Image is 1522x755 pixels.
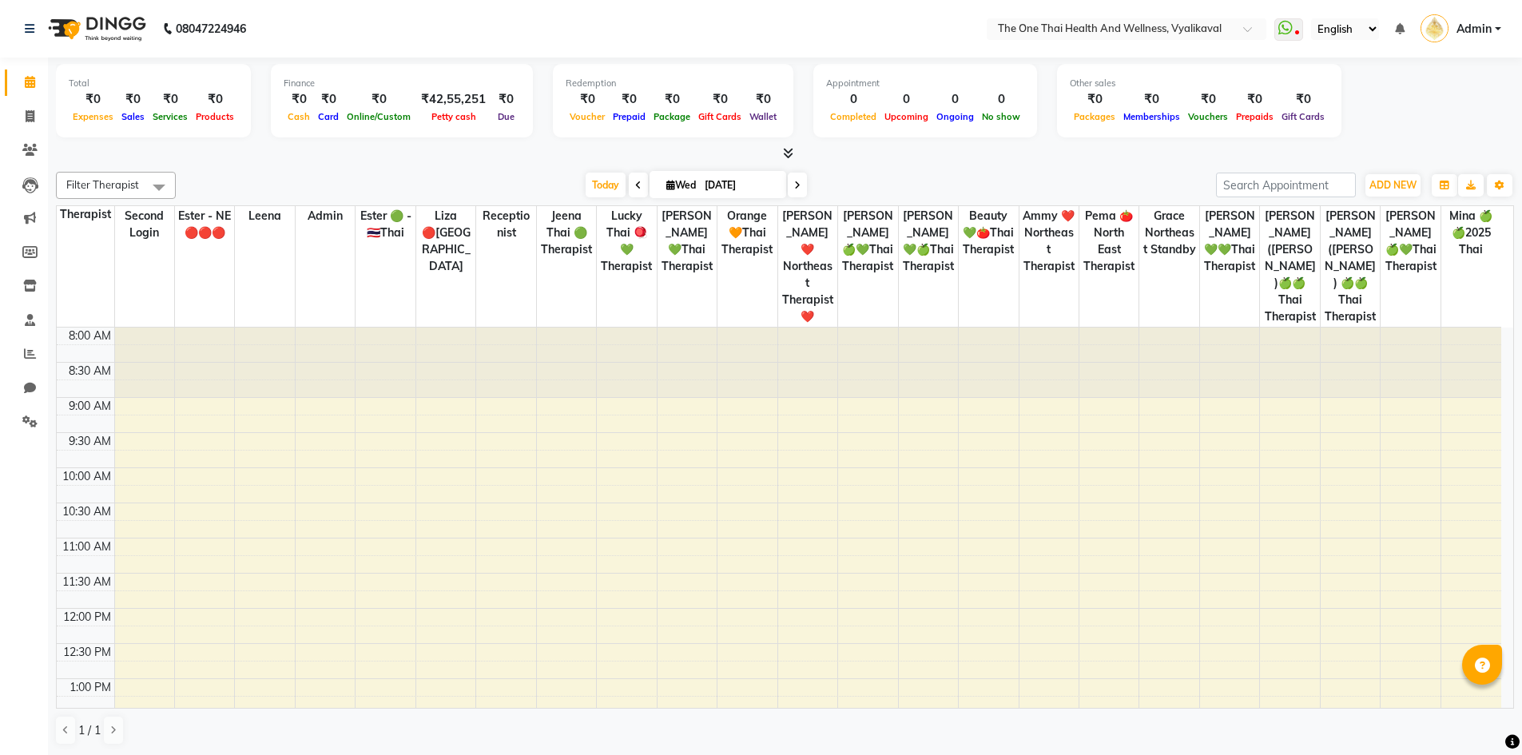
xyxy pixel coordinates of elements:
div: 11:30 AM [59,574,114,590]
span: Petty cash [427,111,480,122]
span: Services [149,111,192,122]
span: [PERSON_NAME] ([PERSON_NAME]) 🍏🍏thai therapist [1321,206,1380,327]
div: 0 [932,90,978,109]
span: Card [314,111,343,122]
div: 9:00 AM [66,398,114,415]
span: Grace northeast standby [1139,206,1198,260]
div: ₹0 [492,90,520,109]
span: [PERSON_NAME] ([PERSON_NAME])🍏🍏 thai therapist [1260,206,1319,327]
span: Expenses [69,111,117,122]
div: 12:30 PM [60,644,114,661]
div: 0 [826,90,880,109]
div: ₹0 [566,90,609,109]
span: ADD NEW [1369,179,1417,191]
div: ₹0 [314,90,343,109]
span: Prepaid [609,111,650,122]
div: ₹0 [284,90,314,109]
div: ₹0 [745,90,781,109]
div: Total [69,77,238,90]
div: 1:00 PM [66,679,114,696]
span: Gift Cards [694,111,745,122]
span: second login [115,206,174,243]
div: 10:30 AM [59,503,114,520]
span: Due [494,111,519,122]
span: Pema 🍅north east therapist [1079,206,1139,276]
span: Gift Cards [1278,111,1329,122]
div: ₹0 [1070,90,1119,109]
span: Lucky thai 🪀💚therapist [597,206,656,276]
div: ₹0 [650,90,694,109]
span: Ester - NE 🔴🔴🔴 [175,206,234,243]
span: Wed [662,179,700,191]
div: 11:00 AM [59,538,114,555]
span: Admin [1456,21,1492,38]
div: ₹0 [192,90,238,109]
div: ₹0 [1184,90,1232,109]
iframe: chat widget [1455,691,1506,739]
div: ₹0 [1119,90,1184,109]
div: 9:30 AM [66,433,114,450]
span: receptionist [476,206,535,243]
div: Redemption [566,77,781,90]
span: Voucher [566,111,609,122]
span: Vouchers [1184,111,1232,122]
span: Cash [284,111,314,122]
b: 08047224946 [176,6,246,51]
div: 8:30 AM [66,363,114,379]
span: Products [192,111,238,122]
div: Appointment [826,77,1024,90]
span: Today [586,173,626,197]
span: Online/Custom [343,111,415,122]
span: Ongoing [932,111,978,122]
div: Finance [284,77,520,90]
span: Beauty 💚🍅thai therapist [959,206,1018,260]
span: Leena [235,206,294,226]
span: Memberships [1119,111,1184,122]
span: [PERSON_NAME] 🍏💚thai therapist [1381,206,1440,276]
span: Ammy ❤️northeast therapist [1019,206,1079,276]
div: 0 [978,90,1024,109]
img: logo [41,6,150,51]
div: ₹0 [1278,90,1329,109]
span: [PERSON_NAME] 💚thai therapist [658,206,717,276]
span: [PERSON_NAME] 💚🍏thai therapist [899,206,958,276]
div: Other sales [1070,77,1329,90]
span: Admin [296,206,355,226]
div: 10:00 AM [59,468,114,485]
span: [PERSON_NAME] 💚💚thai therapist [1200,206,1259,276]
input: 2025-09-03 [700,173,780,197]
div: 12:00 PM [60,609,114,626]
span: [PERSON_NAME] 🍏💚thai therapist [838,206,897,276]
div: 8:00 AM [66,328,114,344]
span: Prepaids [1232,111,1278,122]
div: ₹0 [343,90,415,109]
span: [PERSON_NAME] ❤️northeast therapist ❤️ [778,206,837,327]
span: No show [978,111,1024,122]
span: 1 / 1 [78,722,101,739]
span: Package [650,111,694,122]
span: Jeena thai 🟢therapist [537,206,596,260]
span: Packages [1070,111,1119,122]
img: Admin [1421,14,1448,42]
div: ₹0 [117,90,149,109]
div: ₹42,55,251 [415,90,492,109]
span: Wallet [745,111,781,122]
span: Liza 🔴[GEOGRAPHIC_DATA] [416,206,475,276]
div: ₹0 [149,90,192,109]
span: Orange 🧡thai therapist [717,206,777,260]
div: ₹0 [609,90,650,109]
span: Ester 🟢 -🇹🇭thai [356,206,415,243]
div: 0 [880,90,932,109]
span: Mina 🍏🍏2025 thai [1441,206,1501,260]
span: Sales [117,111,149,122]
div: ₹0 [1232,90,1278,109]
span: Filter Therapist [66,178,139,191]
span: Upcoming [880,111,932,122]
div: ₹0 [694,90,745,109]
span: Completed [826,111,880,122]
input: Search Appointment [1216,173,1356,197]
button: ADD NEW [1365,174,1421,197]
div: Therapist [57,206,114,223]
div: ₹0 [69,90,117,109]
